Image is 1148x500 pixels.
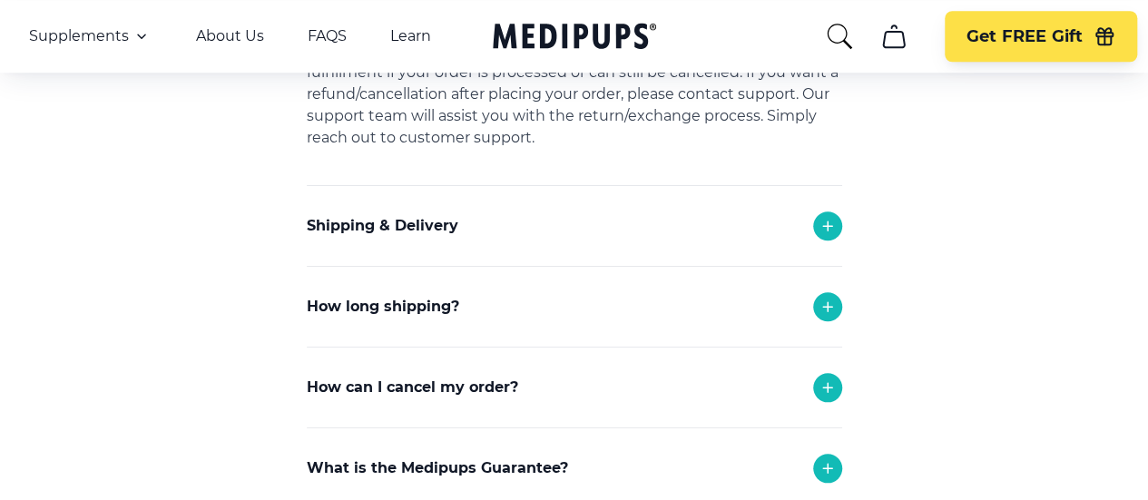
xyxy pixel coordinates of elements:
div: Each order takes 1-2 business days to be delivered. [307,347,842,419]
p: What is the Medipups Guarantee? [307,457,568,479]
p: Any refund request and cancellation are subject to approval and turn around time is 24-48hours. T... [307,18,842,149]
span: Supplements [29,27,129,45]
a: FAQS [308,27,347,45]
p: Shipping & Delivery [307,215,458,237]
p: How long shipping? [307,296,459,318]
span: Get FREE Gift [966,26,1083,47]
button: Supplements [29,25,152,47]
a: Learn [390,27,431,45]
p: How can I cancel my order? [307,377,518,398]
a: Medipups [493,19,656,56]
button: Get FREE Gift [945,11,1137,62]
a: About Us [196,27,264,45]
button: search [825,22,854,51]
button: cart [872,15,916,58]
